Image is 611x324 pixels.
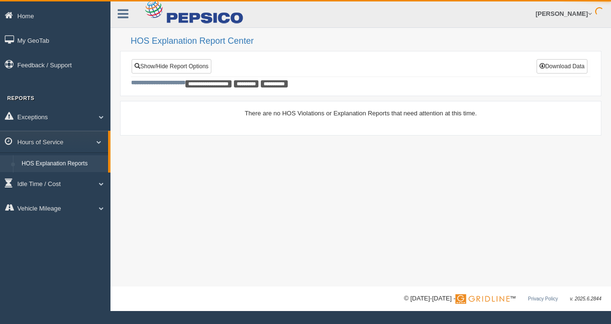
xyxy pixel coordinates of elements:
button: Download Data [537,59,587,74]
span: v. 2025.6.2844 [570,296,601,301]
img: Gridline [455,294,510,304]
div: There are no HOS Violations or Explanation Reports that need attention at this time. [131,109,590,118]
div: © [DATE]-[DATE] - ™ [404,294,601,304]
h2: HOS Explanation Report Center [131,37,601,46]
a: Privacy Policy [528,296,558,301]
a: Show/Hide Report Options [132,59,211,74]
a: HOS Explanation Reports [17,155,108,173]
